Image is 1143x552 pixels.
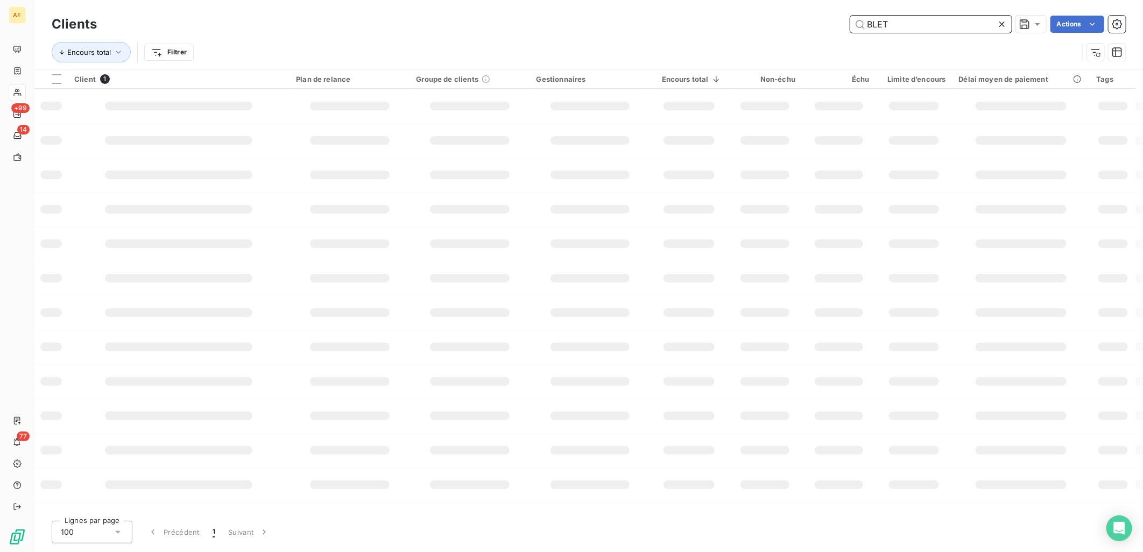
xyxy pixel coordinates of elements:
span: 1 [213,527,215,537]
div: Tags [1097,75,1130,83]
button: Actions [1050,16,1104,33]
div: Encours total [657,75,722,83]
img: Logo LeanPay [9,528,26,546]
span: 14 [17,125,30,135]
div: Limite d’encours [883,75,946,83]
span: Encours total [67,48,111,56]
div: Délai moyen de paiement [959,75,1084,83]
div: Plan de relance [296,75,403,83]
input: Rechercher [850,16,1012,33]
button: Précédent [141,521,206,543]
div: AE [9,6,26,24]
div: Non-échu [735,75,795,83]
span: Groupe de clients [416,75,478,83]
span: 77 [17,431,30,441]
div: Open Intercom Messenger [1106,515,1132,541]
button: Filtrer [144,44,194,61]
span: Client [74,75,96,83]
span: +99 [11,103,30,113]
div: Gestionnaires [537,75,644,83]
h3: Clients [52,15,97,34]
div: Échu [808,75,869,83]
span: 100 [61,527,74,537]
button: Suivant [222,521,276,543]
span: 1 [100,74,110,84]
button: Encours total [52,42,131,62]
button: 1 [206,521,222,543]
